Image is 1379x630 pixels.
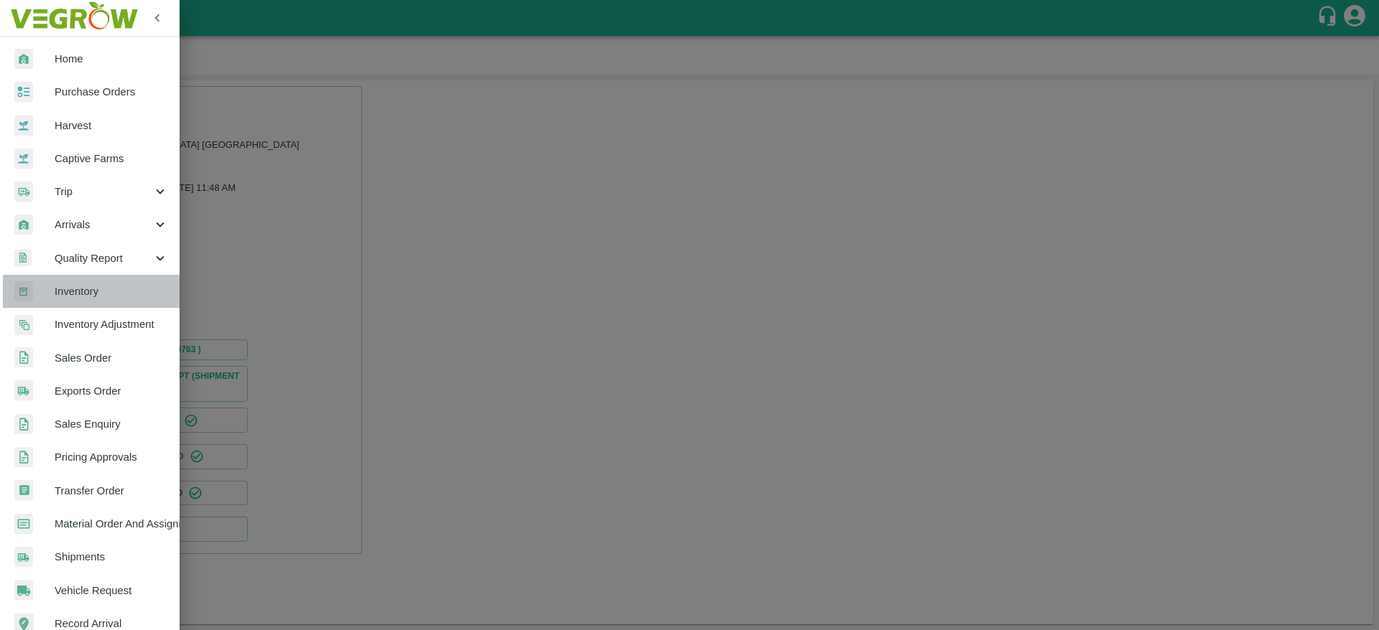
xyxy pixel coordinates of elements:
img: shipments [14,380,33,401]
span: Vehicle Request [55,583,168,598]
span: Sales Order [55,350,168,366]
span: Harvest [55,118,168,133]
img: vehicle [14,580,33,601]
span: Trip [55,184,152,199]
img: inventory [14,314,33,335]
img: harvest [14,148,33,169]
span: Material Order And Assignment [55,516,168,532]
span: Inventory [55,283,168,299]
span: Inventory Adjustment [55,316,168,332]
span: Arrivals [55,217,152,232]
img: whArrival [14,49,33,70]
img: harvest [14,115,33,136]
span: Pricing Approvals [55,449,168,465]
img: shipments [14,547,33,568]
img: whArrival [14,215,33,235]
img: sales [14,414,33,435]
img: centralMaterial [14,514,33,535]
span: Transfer Order [55,483,168,499]
img: qualityReport [14,249,32,267]
span: Captive Farms [55,151,168,166]
img: sales [14,347,33,368]
img: whTransfer [14,480,33,501]
img: reciept [14,82,33,103]
span: Exports Order [55,383,168,399]
span: Purchase Orders [55,84,168,100]
span: Sales Enquiry [55,416,168,432]
img: delivery [14,182,33,202]
span: Quality Report [55,250,152,266]
span: Home [55,51,168,67]
img: whInventory [14,281,33,302]
img: sales [14,447,33,468]
span: Shipments [55,549,168,565]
